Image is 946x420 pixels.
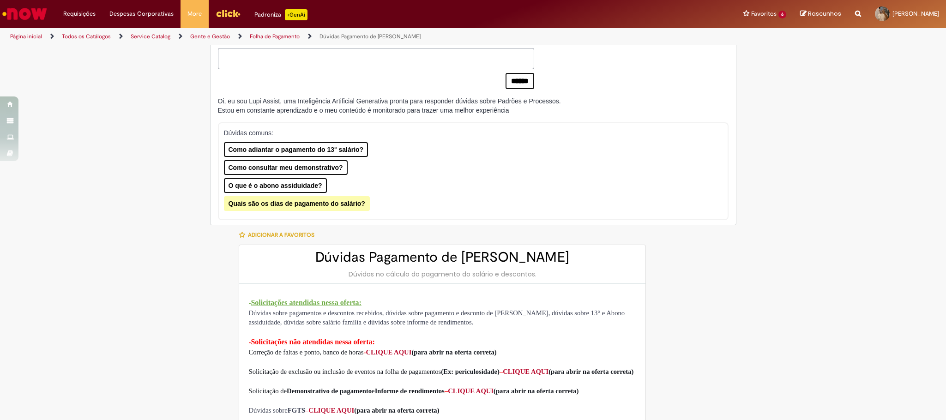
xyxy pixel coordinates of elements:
[285,9,307,20] p: +GenAi
[109,9,174,18] span: Despesas Corporativas
[251,299,362,306] span: Solicitações atendidas nessa oferta:
[248,338,251,346] span: -
[494,387,578,395] span: (para abrir na oferta correta)
[778,11,786,18] span: 6
[190,33,230,40] a: Gente e Gestão
[224,160,348,175] button: Como consultar meu demonstrativo?
[366,348,411,356] a: CLIQUE AQUI
[224,178,327,193] button: O que é o abono assiduidade?
[800,10,841,18] a: Rascunhos
[250,33,300,40] a: Folha de Pagamento
[248,270,636,279] div: Dúvidas no cálculo do pagamento do salário e descontos.
[503,368,548,375] a: CLIQUE AQUI
[248,231,314,239] span: Adicionar a Favoritos
[248,299,251,306] span: -
[218,96,561,115] div: Oi, eu sou Lupi Assist, uma Inteligência Artificial Generativa pronta para responder dúvidas sobr...
[131,33,170,40] a: Service Catalog
[892,10,939,18] span: [PERSON_NAME]
[808,9,841,18] span: Rascunhos
[224,142,368,157] button: Como adiantar o pagamento do 13° salário?
[445,387,448,395] span: –
[63,9,96,18] span: Requisições
[251,338,374,346] span: Solicitações não atendidas nessa oferta:
[239,225,319,245] button: Adicionar a Favoritos
[287,387,372,395] span: Demonstrativo de pagamento
[305,407,308,414] span: –
[364,348,366,356] span: -
[187,9,202,18] span: More
[254,9,307,20] div: Padroniza
[548,368,633,375] span: (para abrir na oferta correta)
[308,407,354,414] a: CLIQUE AQUI
[319,33,421,40] a: Dúvidas Pagamento de [PERSON_NAME]
[7,28,624,45] ul: Trilhas de página
[448,387,494,395] a: CLIQUE AQUI
[248,348,363,356] span: Correção de faltas e ponto, banco de horas
[248,368,441,375] span: Solicitação de exclusão ou inclusão de eventos na folha de pagamentos
[248,407,287,414] span: Dúvidas sobre
[751,9,777,18] span: Favoritos
[62,33,111,40] a: Todos os Catálogos
[372,387,375,395] span: e
[1,5,48,23] img: ServiceNow
[216,6,241,20] img: click_logo_yellow_360x200.png
[248,308,636,328] p: Dúvidas sobre pagamentos e descontos recebidos, dúvidas sobre pagamento e desconto de [PERSON_NAM...
[224,196,370,211] button: Quais são os dias de pagamento do salário?
[441,368,633,375] span: (Ex: periculosidade)
[500,368,503,375] span: –
[375,387,445,395] span: Informe de rendimentos
[224,128,709,138] p: Dúvidas comuns:
[10,33,42,40] a: Página inicial
[411,348,496,356] span: (para abrir na oferta correta)
[248,250,636,265] h2: Dúvidas Pagamento de [PERSON_NAME]
[354,407,439,414] span: (para abrir na oferta correta)
[248,387,287,395] span: Solicitação de
[288,407,305,414] span: FGTS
